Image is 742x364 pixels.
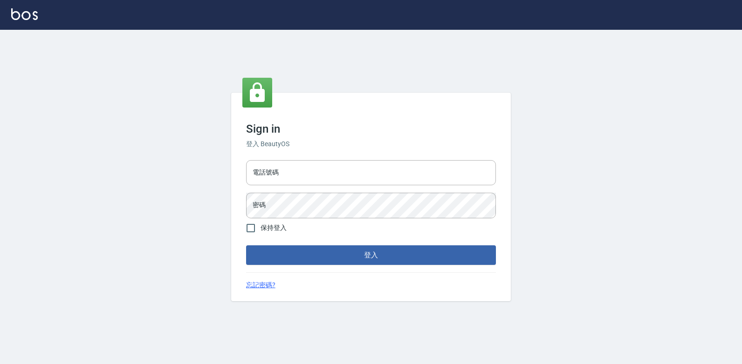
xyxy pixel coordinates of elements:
[261,223,287,233] span: 保持登入
[246,280,275,290] a: 忘記密碼?
[246,139,496,149] h6: 登入 BeautyOS
[11,8,38,20] img: Logo
[246,245,496,265] button: 登入
[246,122,496,135] h3: Sign in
